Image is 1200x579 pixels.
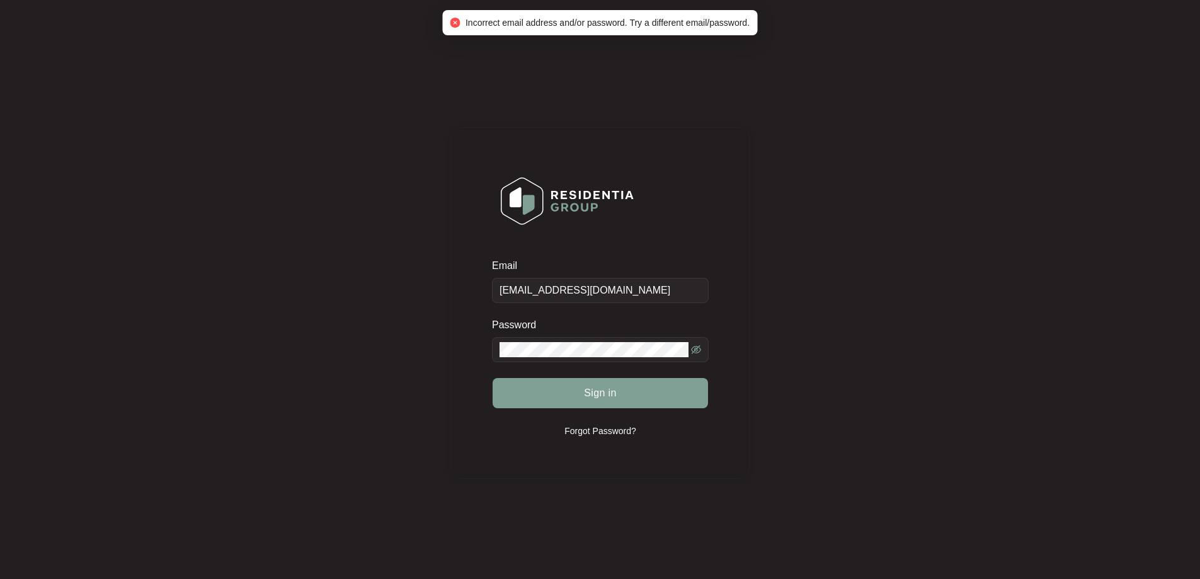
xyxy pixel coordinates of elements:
[492,260,526,272] label: Email
[500,342,689,357] input: Password
[564,425,636,437] p: Forgot Password?
[492,278,709,303] input: Email
[584,386,617,401] span: Sign in
[493,169,642,233] img: Login Logo
[492,319,546,331] label: Password
[493,378,708,408] button: Sign in
[466,18,750,28] span: Incorrect email address and/or password. Try a different email/password.
[691,345,701,355] span: eye-invisible
[450,18,460,28] span: close-circle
